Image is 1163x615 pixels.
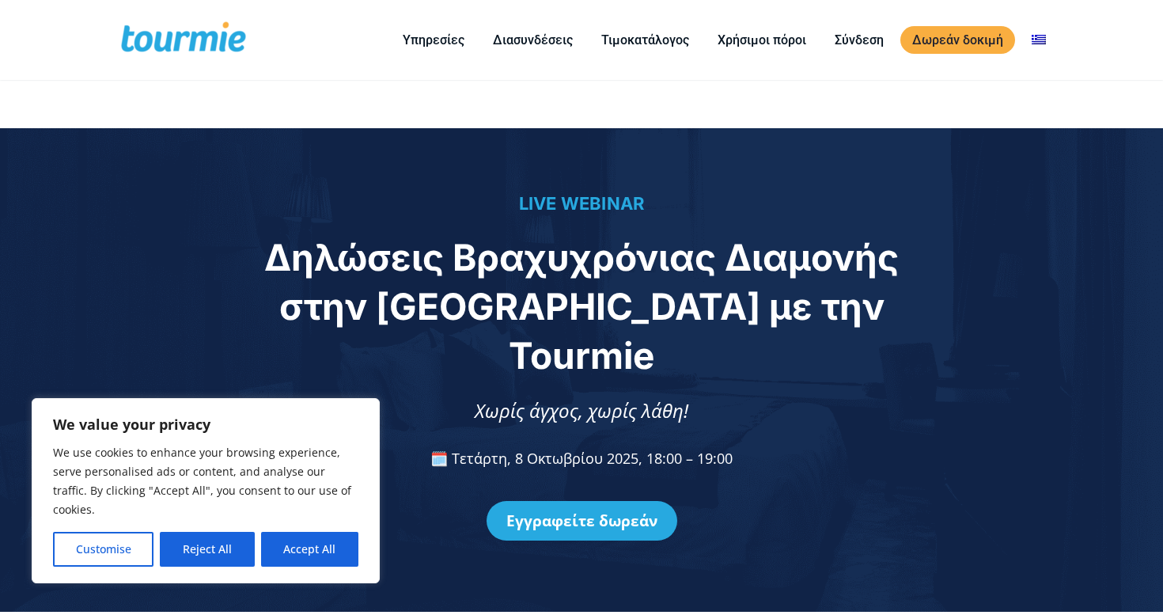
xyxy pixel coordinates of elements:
[475,397,688,423] span: Χωρίς άγχος, χωρίς λάθη!
[706,30,818,50] a: Χρήσιμοι πόροι
[53,415,358,434] p: We value your privacy
[391,30,476,50] a: Υπηρεσίες
[481,30,585,50] a: Διασυνδέσεις
[53,532,153,567] button: Customise
[823,30,896,50] a: Σύνδεση
[430,449,733,468] span: 🗓️ Τετάρτη, 8 Οκτωβρίου 2025, 18:00 – 19:00
[264,235,899,378] span: Δηλώσεις Βραχυχρόνιας Διαμονής στην [GEOGRAPHIC_DATA] με την Tourmie
[589,30,701,50] a: Τιμοκατάλογος
[53,443,358,519] p: We use cookies to enhance your browsing experience, serve personalised ads or content, and analys...
[487,501,677,541] a: Εγγραφείτε δωρεάν
[519,193,645,214] span: LIVE WEBINAR
[261,532,358,567] button: Accept All
[160,532,254,567] button: Reject All
[900,26,1015,54] a: Δωρεάν δοκιμή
